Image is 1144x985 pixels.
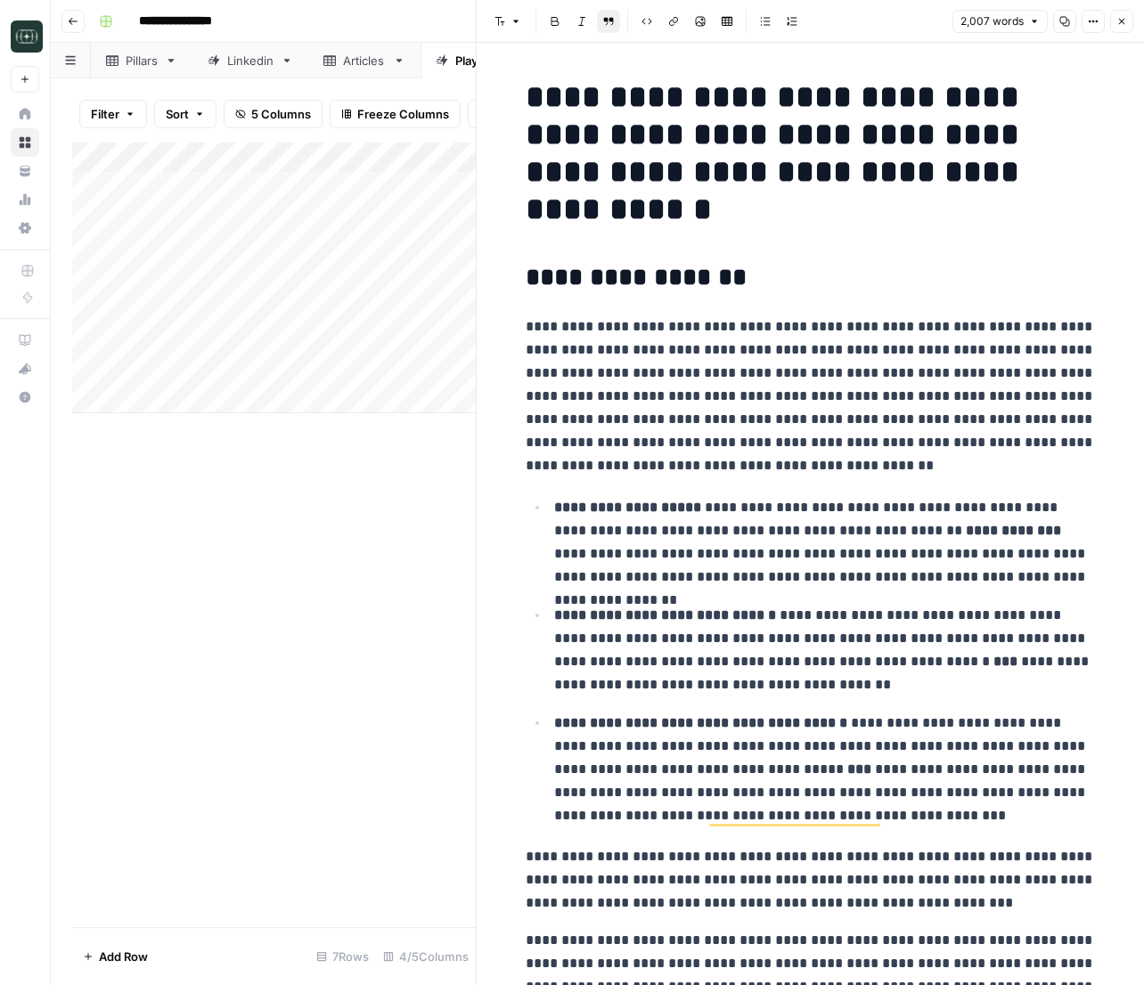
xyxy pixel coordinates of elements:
a: Articles [308,43,421,78]
a: Home [11,100,39,128]
button: Help + Support [11,383,39,411]
a: Playbooks [421,43,547,78]
a: Settings [11,214,39,242]
div: Playbooks [455,52,512,69]
button: Filter [79,100,147,128]
span: Sort [166,105,189,123]
span: Add Row [99,948,148,965]
button: Sort [154,100,217,128]
span: Filter [91,105,119,123]
div: Pillars [126,52,158,69]
button: Add Row [72,942,159,971]
span: 2,007 words [960,13,1024,29]
a: Usage [11,185,39,214]
a: Pillars [91,43,192,78]
a: Your Data [11,157,39,185]
span: 5 Columns [251,105,311,123]
button: What's new? [11,354,39,383]
a: Linkedin [192,43,308,78]
button: 5 Columns [224,100,323,128]
a: Browse [11,128,39,157]
span: Freeze Columns [357,105,449,123]
div: 7 Rows [309,942,376,971]
button: Freeze Columns [330,100,461,128]
div: 4/5 Columns [376,942,476,971]
img: Catalyst Logo [11,20,43,53]
div: What's new? [12,355,38,382]
button: 2,007 words [952,10,1048,33]
a: AirOps Academy [11,326,39,354]
div: Articles [343,52,386,69]
div: Linkedin [227,52,274,69]
button: Workspace: Catalyst [11,14,39,59]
